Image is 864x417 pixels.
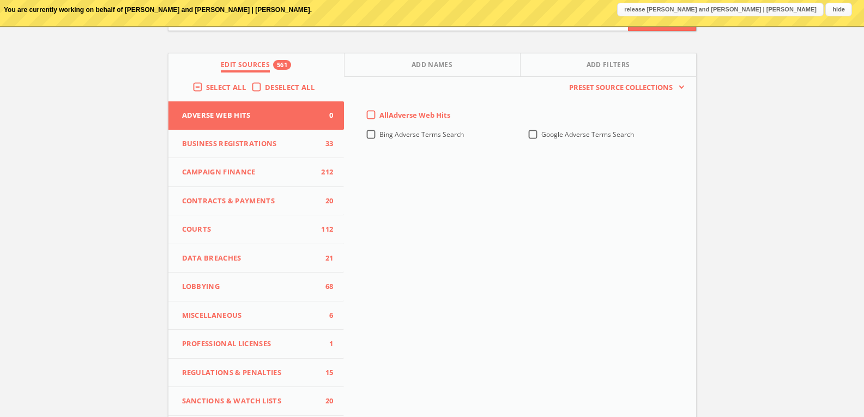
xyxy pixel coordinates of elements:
[345,53,521,77] button: Add Names
[182,281,317,292] span: Lobbying
[182,167,317,178] span: Campaign Finance
[317,281,333,292] span: 68
[182,196,317,207] span: Contracts & Payments
[168,130,345,159] button: Business Registrations33
[182,224,317,235] span: Courts
[317,138,333,149] span: 33
[168,101,345,130] button: Adverse Web Hits0
[182,396,317,407] span: Sanctions & Watch Lists
[182,253,317,264] span: Data Breaches
[541,130,634,139] span: Google Adverse Terms Search
[168,273,345,301] button: Lobbying68
[617,3,824,16] button: release [PERSON_NAME] and [PERSON_NAME] | [PERSON_NAME]
[317,310,333,321] span: 6
[317,110,333,121] span: 0
[317,253,333,264] span: 21
[4,6,312,14] b: You are currently working on behalf of [PERSON_NAME] and [PERSON_NAME] | [PERSON_NAME].
[168,158,345,187] button: Campaign Finance212
[379,130,464,139] span: Bing Adverse Terms Search
[206,82,246,92] span: Select All
[182,110,317,121] span: Adverse Web Hits
[412,60,452,72] span: Add Names
[317,224,333,235] span: 112
[168,330,345,359] button: Professional Licenses1
[168,244,345,273] button: Data Breaches21
[317,167,333,178] span: 212
[317,196,333,207] span: 20
[587,60,630,72] span: Add Filters
[168,215,345,244] button: Courts112
[825,3,852,16] button: hide
[182,367,317,378] span: Regulations & Penalties
[521,53,696,77] button: Add Filters
[168,387,345,416] button: Sanctions & Watch Lists20
[564,82,678,93] span: Preset Source Collections
[265,82,315,92] span: Deselect All
[168,301,345,330] button: Miscellaneous6
[182,310,317,321] span: Miscellaneous
[168,359,345,388] button: Regulations & Penalties15
[317,367,333,378] span: 15
[182,339,317,349] span: Professional Licenses
[273,60,291,70] div: 561
[379,110,450,120] span: All Adverse Web Hits
[168,53,345,77] button: Edit Sources561
[221,60,270,72] span: Edit Sources
[168,187,345,216] button: Contracts & Payments20
[182,138,317,149] span: Business Registrations
[317,339,333,349] span: 1
[317,396,333,407] span: 20
[564,82,685,93] button: Preset Source Collections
